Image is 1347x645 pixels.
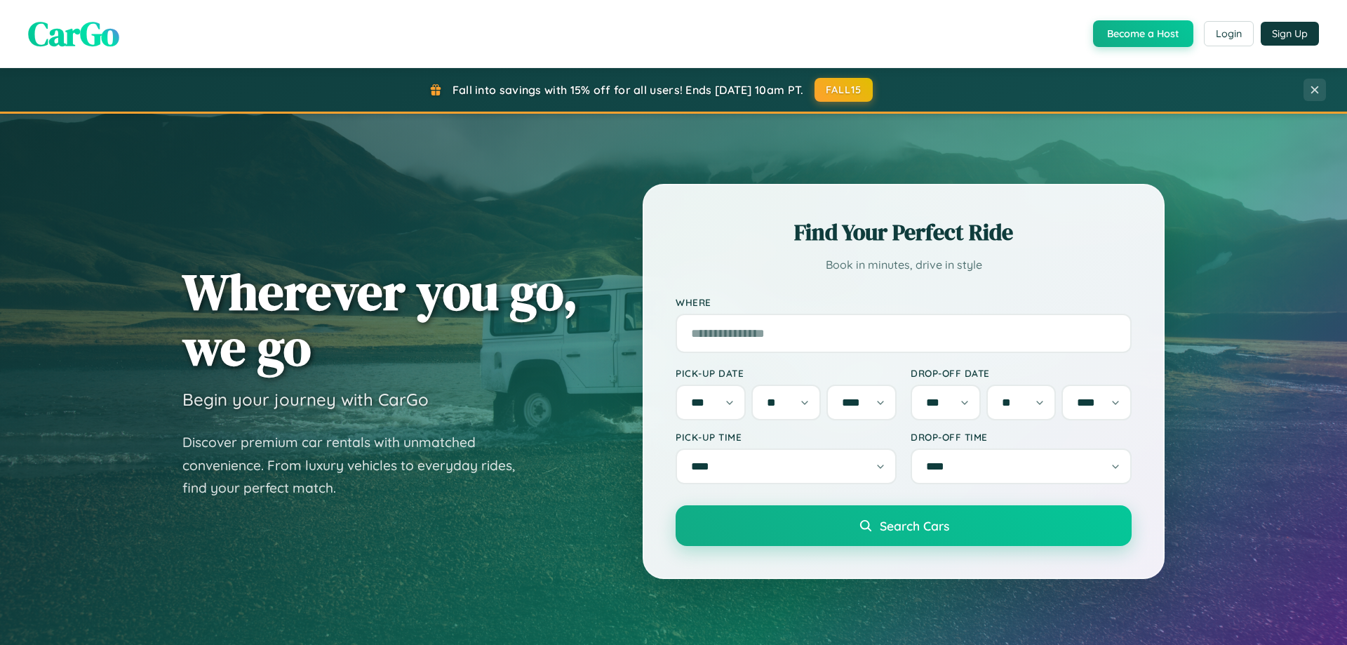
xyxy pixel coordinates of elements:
span: Search Cars [880,518,949,533]
button: Become a Host [1093,20,1193,47]
button: FALL15 [815,78,873,102]
label: Where [676,296,1132,308]
label: Drop-off Time [911,431,1132,443]
p: Book in minutes, drive in style [676,255,1132,275]
h2: Find Your Perfect Ride [676,217,1132,248]
label: Pick-up Time [676,431,897,443]
button: Sign Up [1261,22,1319,46]
h3: Begin your journey with CarGo [182,389,429,410]
h1: Wherever you go, we go [182,264,578,375]
span: CarGo [28,11,119,57]
label: Drop-off Date [911,367,1132,379]
button: Search Cars [676,505,1132,546]
p: Discover premium car rentals with unmatched convenience. From luxury vehicles to everyday rides, ... [182,431,533,500]
button: Login [1204,21,1254,46]
label: Pick-up Date [676,367,897,379]
span: Fall into savings with 15% off for all users! Ends [DATE] 10am PT. [453,83,804,97]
